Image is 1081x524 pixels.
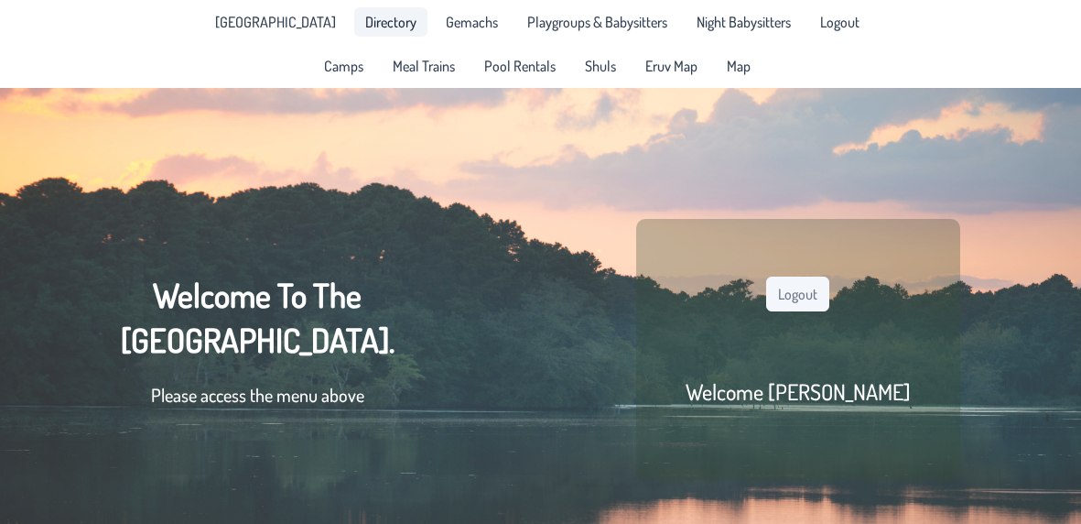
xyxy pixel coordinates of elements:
[727,59,751,73] span: Map
[365,15,416,29] span: Directory
[215,15,336,29] span: [GEOGRAPHIC_DATA]
[516,7,678,37] a: Playgroups & Babysitters
[716,51,762,81] a: Map
[809,7,870,37] li: Logout
[324,59,363,73] span: Camps
[121,273,395,427] div: Welcome To The [GEOGRAPHIC_DATA].
[204,7,347,37] a: [GEOGRAPHIC_DATA]
[354,7,427,37] a: Directory
[645,59,697,73] span: Eruv Map
[634,51,708,81] a: Eruv Map
[204,7,347,37] li: Pine Lake Park
[820,15,859,29] span: Logout
[686,377,911,406] h2: Welcome [PERSON_NAME]
[435,7,509,37] a: Gemachs
[697,15,791,29] span: Night Babysitters
[766,277,829,311] button: Logout
[121,381,395,409] p: Please access the menu above
[473,51,567,81] a: Pool Rentals
[393,59,455,73] span: Meal Trains
[446,15,498,29] span: Gemachs
[574,51,627,81] a: Shuls
[382,51,466,81] a: Meal Trains
[686,7,802,37] a: Night Babysitters
[585,59,616,73] span: Shuls
[313,51,374,81] a: Camps
[527,15,667,29] span: Playgroups & Babysitters
[484,59,556,73] span: Pool Rentals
